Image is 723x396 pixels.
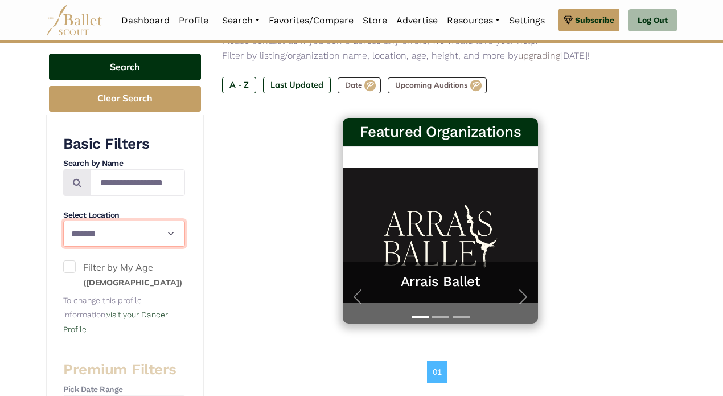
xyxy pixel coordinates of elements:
a: Store [358,9,392,32]
h4: Select Location [63,210,185,221]
span: Subscribe [575,14,614,26]
h3: Featured Organizations [352,123,529,142]
label: Date [338,77,381,93]
a: 01 [427,361,447,383]
small: ([DEMOGRAPHIC_DATA]) [83,277,182,288]
button: Slide 2 [432,311,449,324]
a: Subscribe [558,9,619,31]
small: To change this profile information, [63,296,168,334]
a: Resources [442,9,504,32]
img: gem.svg [564,14,573,26]
button: Slide 3 [453,311,470,324]
a: Favorites/Compare [264,9,358,32]
a: Settings [504,9,549,32]
a: upgrading [518,50,560,61]
nav: Page navigation example [427,361,454,383]
h3: Basic Filters [63,134,185,154]
a: Advertise [392,9,442,32]
label: Last Updated [263,77,331,93]
label: Filter by My Age [63,260,185,289]
button: Clear Search [49,86,201,112]
label: Upcoming Auditions [388,77,487,93]
a: Arrais Ballet [354,273,527,291]
button: Slide 1 [412,311,429,324]
p: Filter by listing/organization name, location, age, height, and more by [DATE]! [222,48,659,63]
label: A - Z [222,77,256,93]
a: visit your Dancer Profile [63,310,168,334]
a: Log Out [628,9,677,32]
a: Profile [174,9,213,32]
h3: Premium Filters [63,360,185,379]
input: Search by names... [91,169,185,196]
a: Search [217,9,264,32]
h4: Search by Name [63,158,185,169]
h4: Pick Date Range [63,384,185,395]
a: Dashboard [117,9,174,32]
button: Search [49,54,201,80]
